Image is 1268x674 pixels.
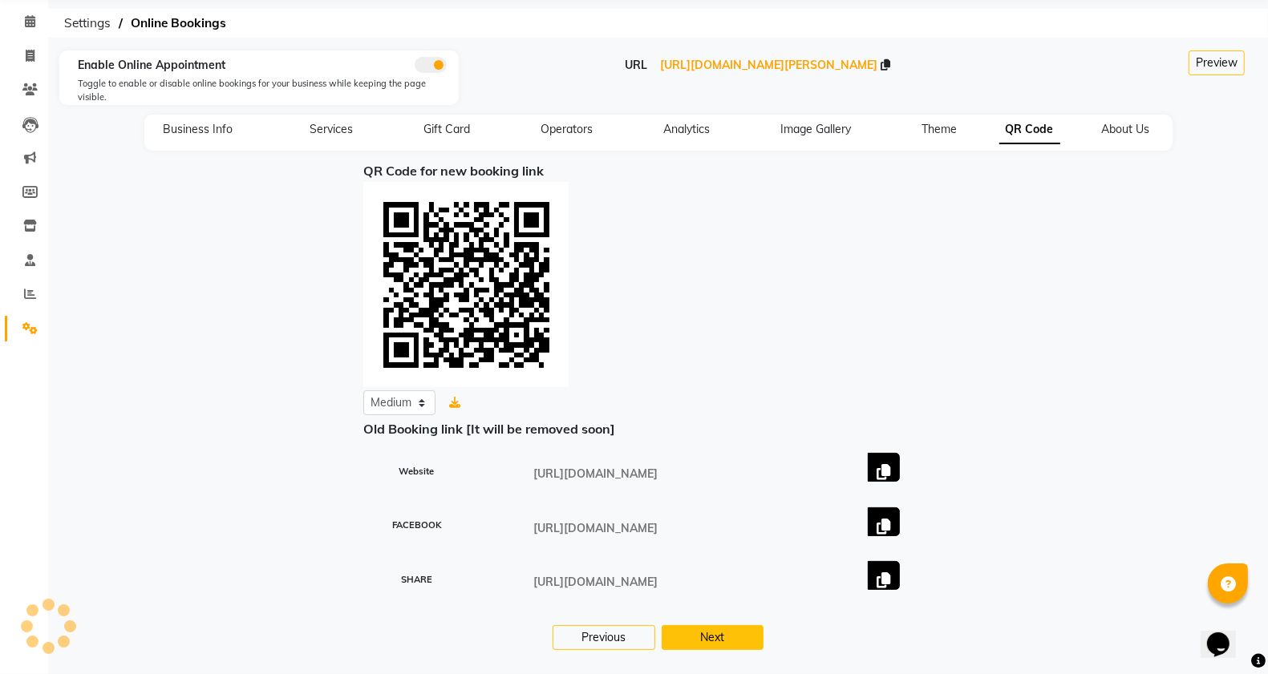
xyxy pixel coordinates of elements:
[310,122,354,136] span: Services
[553,625,655,650] button: Previous
[922,122,958,136] span: Theme
[541,122,593,136] span: Operators
[1201,610,1252,658] iframe: chat widget
[386,513,448,537] small: FACEBOOK
[363,182,569,387] img: 5pa+ygAAAAGSURBVAMA4FR2hwERZMkAAAAASUVORK5CYII=
[363,422,954,437] h6: Old Booking link [It will be removed soon]
[625,58,647,72] span: URL
[781,122,852,136] span: Image Gallery
[999,115,1060,144] span: QR Code
[392,459,440,483] small: Website
[424,122,471,136] span: Gift Card
[664,122,711,136] span: Analytics
[164,122,233,136] span: Business Info
[56,9,119,38] span: Settings
[529,514,868,542] input: URL
[529,568,868,596] input: URL
[78,77,447,103] div: Toggle to enable or disable online bookings for your business while keeping the page visible.
[529,460,868,488] input: URL
[662,625,764,650] button: Next
[78,57,447,74] div: Enable Online Appointment
[395,567,439,591] small: SHARE
[660,58,877,72] span: [URL][DOMAIN_NAME][PERSON_NAME]
[363,163,954,179] h6: QR Code for new booking link
[123,9,234,38] span: Online Bookings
